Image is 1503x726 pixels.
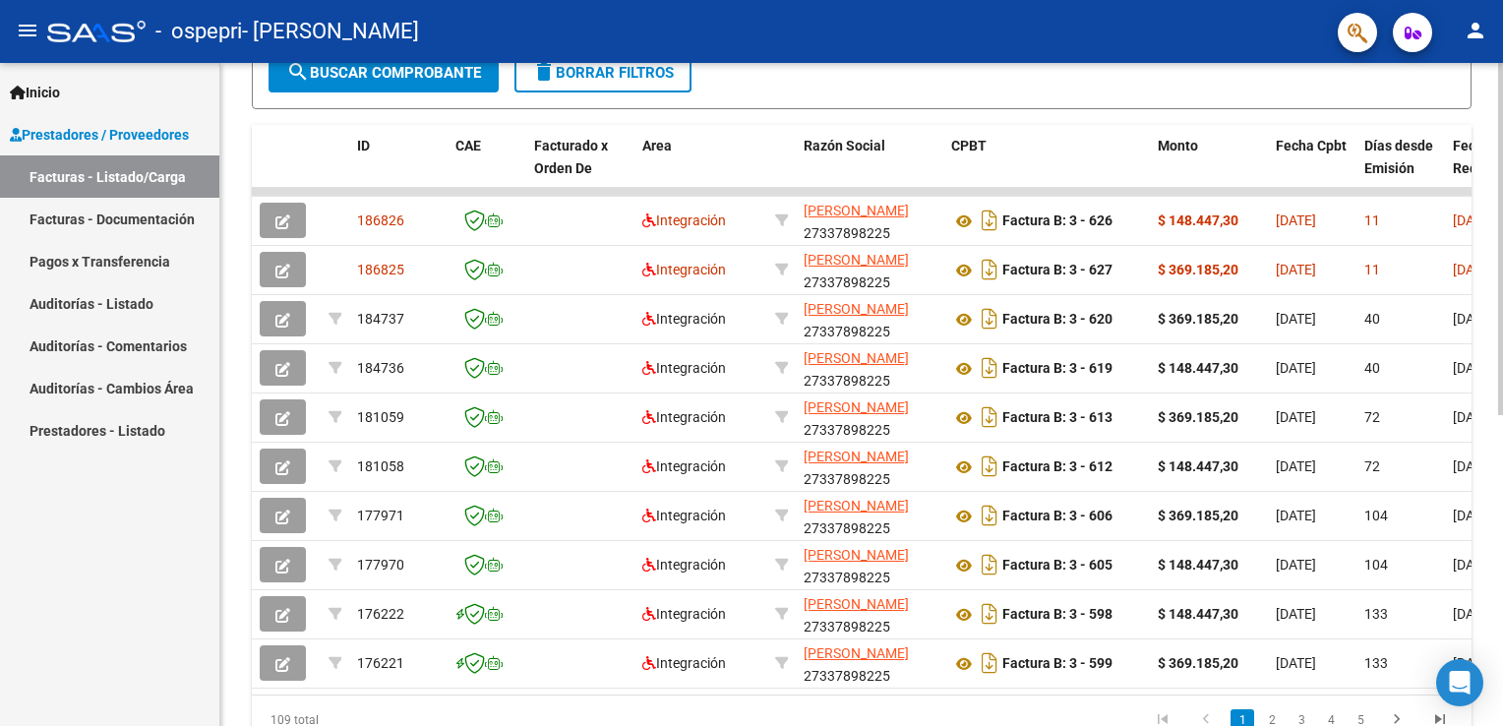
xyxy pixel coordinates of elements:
mat-icon: menu [16,19,39,42]
span: 72 [1364,409,1380,425]
strong: Factura B: 3 - 626 [1002,213,1112,229]
strong: $ 369.185,20 [1158,655,1238,671]
span: [PERSON_NAME] [804,203,909,218]
span: [DATE] [1276,557,1316,573]
strong: $ 369.185,20 [1158,262,1238,277]
span: Facturado x Orden De [534,138,608,176]
span: Integración [642,262,726,277]
strong: $ 369.185,20 [1158,409,1238,425]
div: 27337898225 [804,446,935,487]
span: [DATE] [1453,655,1493,671]
strong: Factura B: 3 - 619 [1002,361,1112,377]
span: Fecha Cpbt [1276,138,1347,153]
span: 72 [1364,458,1380,474]
strong: $ 369.185,20 [1158,508,1238,523]
span: Integración [642,655,726,671]
span: [DATE] [1276,360,1316,376]
span: Buscar Comprobante [286,64,481,82]
span: Razón Social [804,138,885,153]
span: 177971 [357,508,404,523]
div: 27337898225 [804,495,935,536]
datatable-header-cell: Facturado x Orden De [526,125,634,212]
span: Integración [642,360,726,376]
strong: Factura B: 3 - 627 [1002,263,1112,278]
div: Open Intercom Messenger [1436,659,1483,706]
mat-icon: person [1464,19,1487,42]
span: CAE [455,138,481,153]
span: [PERSON_NAME] [804,547,909,563]
strong: $ 148.447,30 [1158,212,1238,228]
span: Integración [642,409,726,425]
span: Días desde Emisión [1364,138,1433,176]
span: Integración [642,508,726,523]
span: [DATE] [1276,655,1316,671]
div: 27337898225 [804,396,935,438]
span: Area [642,138,672,153]
i: Descargar documento [977,451,1002,482]
span: [PERSON_NAME] [804,498,909,514]
span: 133 [1364,606,1388,622]
span: [PERSON_NAME] [804,449,909,464]
strong: $ 148.447,30 [1158,557,1238,573]
div: 27337898225 [804,200,935,241]
button: Buscar Comprobante [269,53,499,92]
mat-icon: delete [532,60,556,84]
div: 27337898225 [804,298,935,339]
i: Descargar documento [977,352,1002,384]
span: ID [357,138,370,153]
span: 186825 [357,262,404,277]
datatable-header-cell: Monto [1150,125,1268,212]
span: [DATE] [1453,557,1493,573]
span: [DATE] [1276,458,1316,474]
span: [DATE] [1276,606,1316,622]
span: Borrar Filtros [532,64,674,82]
span: Integración [642,606,726,622]
span: [DATE] [1276,409,1316,425]
span: [DATE] [1453,262,1493,277]
i: Descargar documento [977,549,1002,580]
datatable-header-cell: ID [349,125,448,212]
span: 184737 [357,311,404,327]
button: Borrar Filtros [514,53,691,92]
div: 27337898225 [804,642,935,684]
span: Prestadores / Proveedores [10,124,189,146]
strong: Factura B: 3 - 620 [1002,312,1112,328]
i: Descargar documento [977,401,1002,433]
span: [DATE] [1276,311,1316,327]
span: [PERSON_NAME] [804,252,909,268]
span: Integración [642,311,726,327]
span: [DATE] [1276,212,1316,228]
span: [DATE] [1453,458,1493,474]
strong: Factura B: 3 - 606 [1002,509,1112,524]
span: 40 [1364,360,1380,376]
span: 133 [1364,655,1388,671]
datatable-header-cell: Fecha Cpbt [1268,125,1356,212]
i: Descargar documento [977,254,1002,285]
span: [DATE] [1453,409,1493,425]
span: [PERSON_NAME] [804,301,909,317]
i: Descargar documento [977,500,1002,531]
span: 181058 [357,458,404,474]
span: Integración [642,458,726,474]
span: [PERSON_NAME] [804,596,909,612]
span: CPBT [951,138,987,153]
mat-icon: search [286,60,310,84]
datatable-header-cell: CPBT [943,125,1150,212]
span: 186826 [357,212,404,228]
span: [PERSON_NAME] [804,350,909,366]
span: 40 [1364,311,1380,327]
strong: Factura B: 3 - 612 [1002,459,1112,475]
span: 11 [1364,212,1380,228]
strong: Factura B: 3 - 613 [1002,410,1112,426]
strong: $ 148.447,30 [1158,360,1238,376]
span: [PERSON_NAME] [804,645,909,661]
strong: $ 148.447,30 [1158,458,1238,474]
datatable-header-cell: Razón Social [796,125,943,212]
span: 184736 [357,360,404,376]
div: 27337898225 [804,347,935,389]
datatable-header-cell: CAE [448,125,526,212]
span: 104 [1364,508,1388,523]
strong: Factura B: 3 - 599 [1002,656,1112,672]
span: [DATE] [1276,262,1316,277]
span: Integración [642,557,726,573]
